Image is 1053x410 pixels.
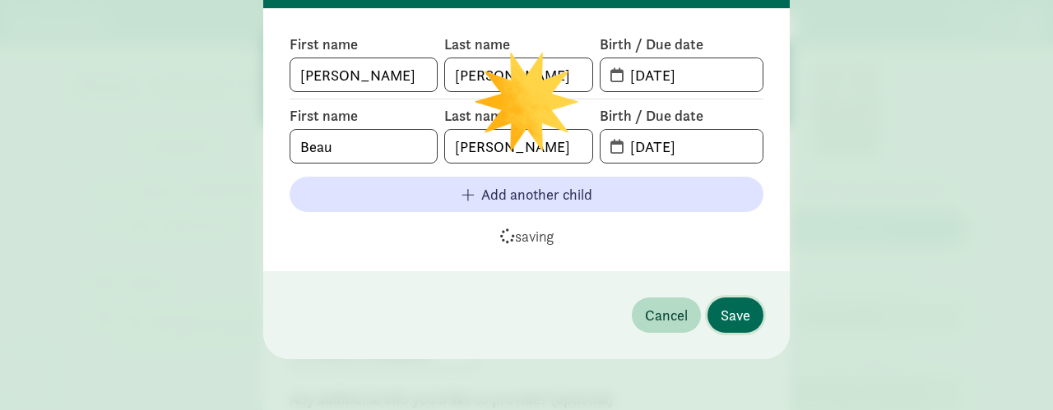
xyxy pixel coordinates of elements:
label: First name [290,35,438,54]
label: Last name [444,106,592,126]
input: MM-DD-YYYY [620,130,763,163]
button: Cancel [632,297,701,333]
button: Save [707,297,763,333]
label: Birth / Due date [600,35,763,54]
label: Birth / Due date [600,106,763,126]
span: Cancel [645,304,688,326]
label: Last name [444,35,592,54]
span: Save [721,304,750,326]
input: MM-DD-YYYY [620,58,763,91]
div: saving [500,225,554,245]
button: Add another child [290,177,763,212]
label: First name [290,106,438,126]
span: Add another child [481,183,592,205]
